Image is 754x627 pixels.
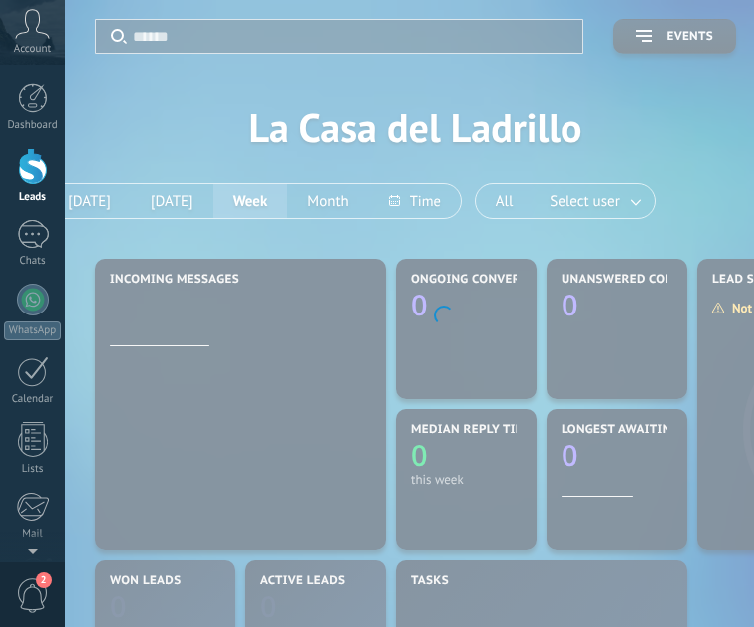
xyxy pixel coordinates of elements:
[4,528,62,541] div: Mail
[36,572,52,588] span: 2
[4,463,62,476] div: Lists
[14,43,51,56] span: Account
[4,393,62,406] div: Calendar
[4,119,62,132] div: Dashboard
[4,191,62,204] div: Leads
[4,321,61,340] div: WhatsApp
[4,255,62,268] div: Chats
